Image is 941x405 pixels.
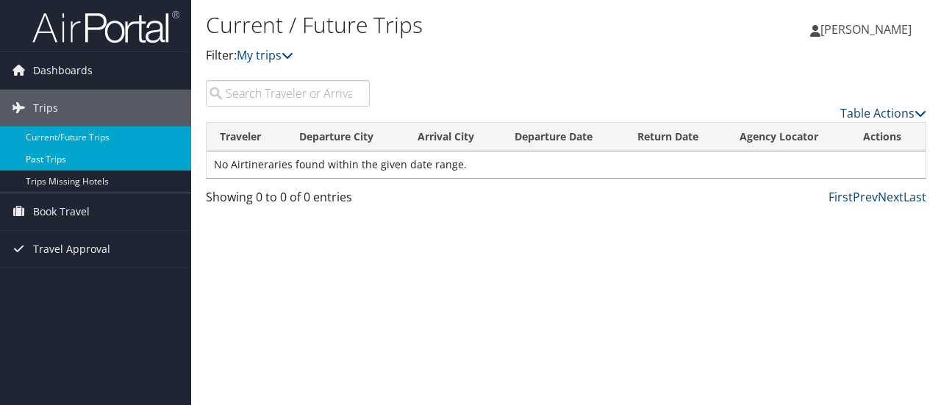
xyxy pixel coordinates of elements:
[286,123,404,151] th: Departure City: activate to sort column ascending
[206,188,370,213] div: Showing 0 to 0 of 0 entries
[726,123,850,151] th: Agency Locator: activate to sort column ascending
[850,123,926,151] th: Actions
[624,123,727,151] th: Return Date: activate to sort column ascending
[820,21,912,37] span: [PERSON_NAME]
[207,151,926,178] td: No Airtineraries found within the given date range.
[207,123,286,151] th: Traveler: activate to sort column ascending
[404,123,502,151] th: Arrival City: activate to sort column ascending
[206,46,686,65] p: Filter:
[33,52,93,89] span: Dashboards
[840,105,926,121] a: Table Actions
[904,189,926,205] a: Last
[853,189,878,205] a: Prev
[206,10,686,40] h1: Current / Future Trips
[32,10,179,44] img: airportal-logo.png
[878,189,904,205] a: Next
[206,80,370,107] input: Search Traveler or Arrival City
[33,90,58,126] span: Trips
[501,123,624,151] th: Departure Date: activate to sort column descending
[829,189,853,205] a: First
[33,193,90,230] span: Book Travel
[810,7,926,51] a: [PERSON_NAME]
[237,47,293,63] a: My trips
[33,231,110,268] span: Travel Approval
